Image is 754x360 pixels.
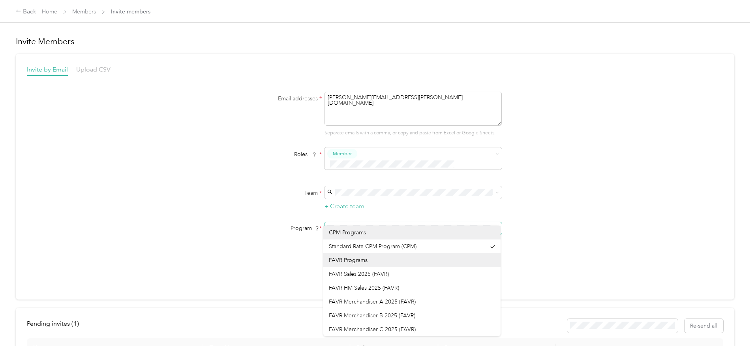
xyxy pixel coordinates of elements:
span: Upload CSV [76,66,111,73]
textarea: [PERSON_NAME][EMAIL_ADDRESS][PERSON_NAME][DOMAIN_NAME] [324,92,502,126]
th: Roles [350,338,438,358]
h1: Invite Members [16,36,734,47]
label: Email addresses [223,94,322,103]
button: + Create team [324,202,364,211]
button: Member [327,149,357,159]
span: Invite by Email [27,66,68,73]
p: Separate emails with a comma, or copy and paste from Excel or Google Sheets. [324,130,502,137]
span: FAVR Merchandiser A 2025 (FAVR) [329,298,416,305]
th: Name [27,338,203,358]
span: Member [333,150,352,157]
li: FAVR Programs [323,253,501,267]
div: Back [16,7,36,17]
label: Team [223,189,322,197]
span: Invite members [111,8,150,16]
div: info-bar [27,319,723,333]
div: left-menu [27,319,84,333]
a: Members [72,8,96,15]
span: ( 1 ) [71,320,79,327]
span: FAVR Merchandiser B 2025 (FAVR) [329,312,415,319]
th: Program [438,338,556,358]
button: Re-send all [685,319,723,333]
th: Team Name [203,338,350,358]
div: Program [223,224,322,232]
span: FAVR Merchandiser C 2025 (FAVR) [329,326,416,333]
li: CPM Programs [323,226,501,239]
a: Home [42,8,57,15]
div: Resend all invitations [567,319,724,333]
span: Pending invites [27,320,79,327]
span: FAVR Sales 2025 (FAVR) [329,271,389,277]
span: Roles [291,148,319,160]
iframe: Everlance-gr Chat Button Frame [710,316,754,360]
span: Standard Rate CPM Program (CPM) [329,243,416,250]
span: FAVR HM Sales 2025 (FAVR) [329,285,399,291]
